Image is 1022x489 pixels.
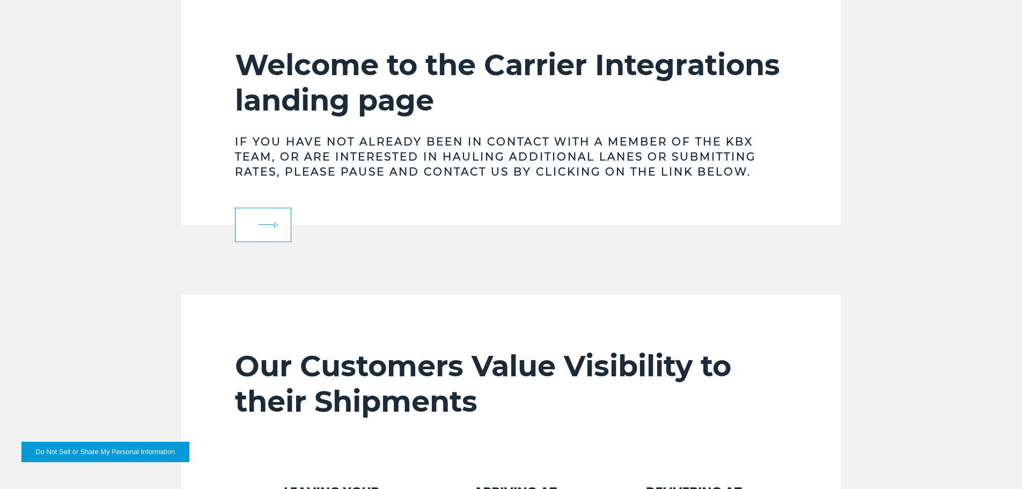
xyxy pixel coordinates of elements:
[235,208,291,242] a: arrow arrow
[274,222,278,228] img: arrow
[235,134,788,179] h3: If you have not already been in contact with a member of the KBX team, or are interested in hauli...
[21,442,189,462] button: Do Not Sell or Share My Personal Information
[235,348,788,419] h2: Our Customers Value Visibility to their Shipments
[235,47,788,118] h2: Welcome to the Carrier Integrations landing page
